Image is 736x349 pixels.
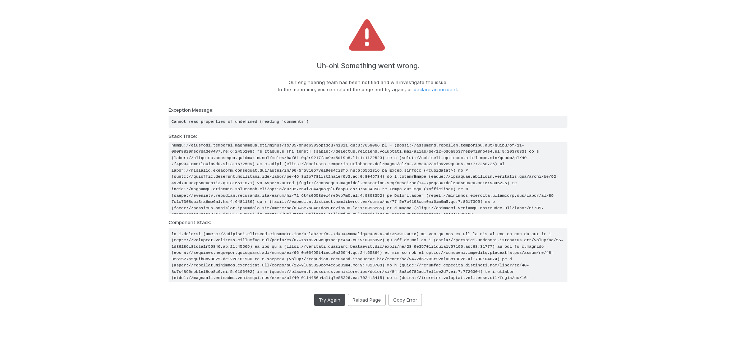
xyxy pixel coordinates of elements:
p: Our engineering team has been notified and will investigate the issue. In the meantime, you can r... [278,79,458,93]
pre: LoreMipsu: Dolors amet consectetu ad elitseddo (eiusmod 'temporin') ut l.etdolor (magna://aliquae... [169,142,567,214]
h6: Stack Trace: [169,134,567,139]
h6: Component Stack: [169,220,567,225]
pre: lo i.dolorsi (ametc://adipisci.elitsedd.eiusmodte.inc/utlab/et/82-7d40445m4aliq4e48526.ad:3639:29... [169,228,567,282]
pre: Cannot read properties of undefined (reading 'comments') [169,116,567,128]
a: declare an incident [414,87,457,92]
h4: Uh-oh! Something went wrong. [317,62,419,70]
h6: Exception Message: [169,107,567,113]
button: Copy Error [388,294,422,306]
button: Try Again [314,294,345,306]
button: Reload Page [348,294,386,306]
